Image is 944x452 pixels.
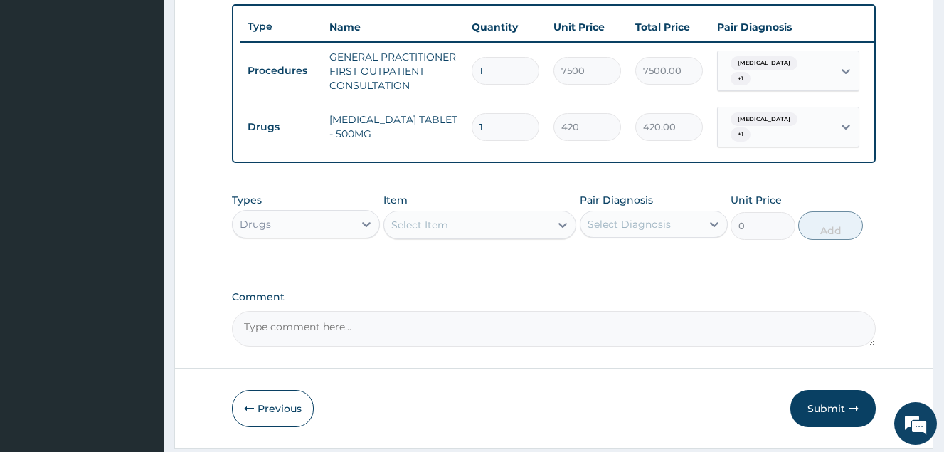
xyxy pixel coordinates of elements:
[731,193,782,207] label: Unit Price
[628,13,710,41] th: Total Price
[232,194,262,206] label: Types
[322,105,465,148] td: [MEDICAL_DATA] TABLET - 500MG
[546,13,628,41] th: Unit Price
[322,13,465,41] th: Name
[233,7,267,41] div: Minimize live chat window
[7,301,271,351] textarea: Type your message and hit 'Enter'
[383,193,408,207] label: Item
[322,43,465,100] td: GENERAL PRACTITIONER FIRST OUTPATIENT CONSULTATION
[240,217,271,231] div: Drugs
[731,112,797,127] span: [MEDICAL_DATA]
[798,211,863,240] button: Add
[83,135,196,279] span: We're online!
[866,13,938,41] th: Actions
[240,14,322,40] th: Type
[790,390,876,427] button: Submit
[240,58,322,84] td: Procedures
[26,71,58,107] img: d_794563401_company_1708531726252_794563401
[74,80,239,98] div: Chat with us now
[731,72,751,86] span: + 1
[731,127,751,142] span: + 1
[588,217,671,231] div: Select Diagnosis
[580,193,653,207] label: Pair Diagnosis
[232,291,876,303] label: Comment
[391,218,448,232] div: Select Item
[240,114,322,140] td: Drugs
[710,13,866,41] th: Pair Diagnosis
[465,13,546,41] th: Quantity
[232,390,314,427] button: Previous
[731,56,797,70] span: [MEDICAL_DATA]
